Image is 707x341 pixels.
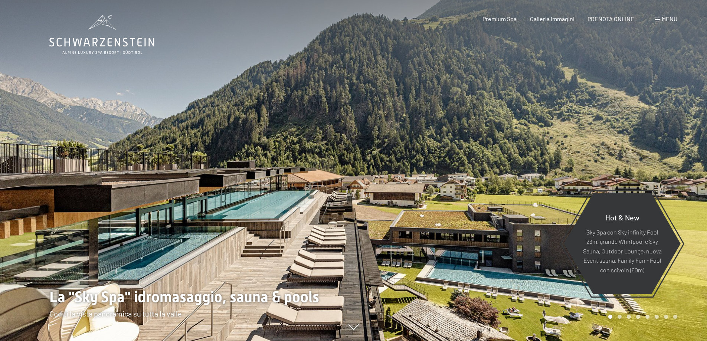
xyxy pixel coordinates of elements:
span: Hot & New [605,213,639,222]
a: Galleria immagini [530,15,575,22]
a: Hot & New Sky Spa con Sky infinity Pool 23m, grande Whirlpool e Sky Sauna, Outdoor Lounge, nuova ... [563,193,681,295]
div: Carousel Page 7 [664,315,668,319]
a: PRENOTA ONLINE [587,15,634,22]
div: Carousel Page 3 [627,315,631,319]
div: Carousel Page 4 [636,315,640,319]
div: Carousel Page 2 [618,315,622,319]
div: Carousel Pagination [606,315,677,319]
div: Carousel Page 5 [645,315,649,319]
a: Premium Spa [482,15,517,22]
div: Carousel Page 8 [673,315,677,319]
div: Carousel Page 1 (Current Slide) [608,315,612,319]
span: Menu [662,15,677,22]
p: Sky Spa con Sky infinity Pool 23m, grande Whirlpool e Sky Sauna, Outdoor Lounge, nuova Event saun... [582,227,662,275]
div: Carousel Page 6 [655,315,659,319]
